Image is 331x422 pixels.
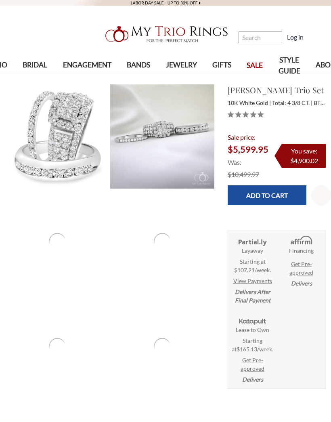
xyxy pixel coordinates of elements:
button: submenu toggle [83,78,91,79]
a: Cart with 0 items [308,32,321,42]
span: Sale price: [228,133,256,141]
em: Delivers [242,375,263,384]
li: Layaway [228,230,277,309]
span: ENGAGEMENT [63,60,111,70]
input: Add to Cart [228,185,306,205]
span: GIFTS [212,60,231,70]
img: Photo of Felicity 4 3/8 ct tw. Princess Cluster Trio Set 10K White Gold [BT588WE-C000] [5,294,109,399]
span: $5,599.95 [228,144,268,155]
img: Layaway [237,235,268,246]
img: Photo of Felicity 4 3/8 ct tw. Princess Diamond Matching Trio Ring Set 10K White Gold [BT588W-C000] [110,84,214,189]
img: Photo of Felicity 4 3/8 ct tw. Princess Cluster Trio Set 10K White Gold [BT535WL] [110,294,214,399]
button: submenu toggle [134,78,142,79]
span: Starting at $107.21/week. [234,257,271,274]
img: Photo of Felicity 4 3/8 ct tw. Princess Cluster Trio Set 10K White Gold [BT588WE-C000] [5,189,109,294]
svg: cart.cart_preview [308,34,316,42]
a: Get Pre-approved [279,260,323,277]
a: GIFTS [205,52,239,78]
h1: [PERSON_NAME] Trio Set [228,84,326,96]
img: Photo of Felicity 4 3/8 ct tw. Princess Cluster Trio Set 10K White Gold [BT588WE-C000] [110,189,214,294]
em: Delivers After Final Payment [235,288,270,304]
a: Get Pre-approved [230,356,274,373]
strong: Layaway [242,246,263,255]
span: Total: 4 3/8 CT. [272,99,312,106]
img: Affirm [286,235,316,246]
a: BANDS [119,52,158,78]
img: My Trio Rings [101,21,230,47]
strong: Financing [289,246,314,255]
a: My Trio Rings [96,21,235,47]
a: Log in [287,32,304,42]
button: submenu toggle [218,78,226,79]
svg: Wish Lists [316,165,327,226]
em: Delivers [291,279,312,288]
li: Affirm [277,230,326,292]
span: You save: $4,900.02 [290,147,318,164]
span: JEWELRY [166,60,197,70]
a: ENGAGEMENT [55,52,119,78]
button: submenu toggle [31,78,39,79]
strong: Lease to Own [236,325,269,334]
span: $10,499.97 [228,170,259,178]
li: Katapult [228,309,277,388]
a: JEWELRY [158,52,204,78]
span: $165.13/week [237,346,272,353]
span: BRIDAL [23,60,47,70]
img: Katapult [237,314,268,325]
input: Search [239,31,282,43]
span: Starting at . [230,336,274,353]
img: Photo of Felicity 4 3/8 ct tw. Princess Cluster Trio Set 10K White Gold [BT588W-C000] [5,84,109,187]
a: SALE [239,52,270,79]
span: 10K White Gold [228,99,271,106]
span: Was: [228,158,241,166]
a: BRIDAL [15,52,55,78]
span: BANDS [127,60,150,70]
button: submenu toggle [177,78,185,79]
a: View Payments [233,277,272,285]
